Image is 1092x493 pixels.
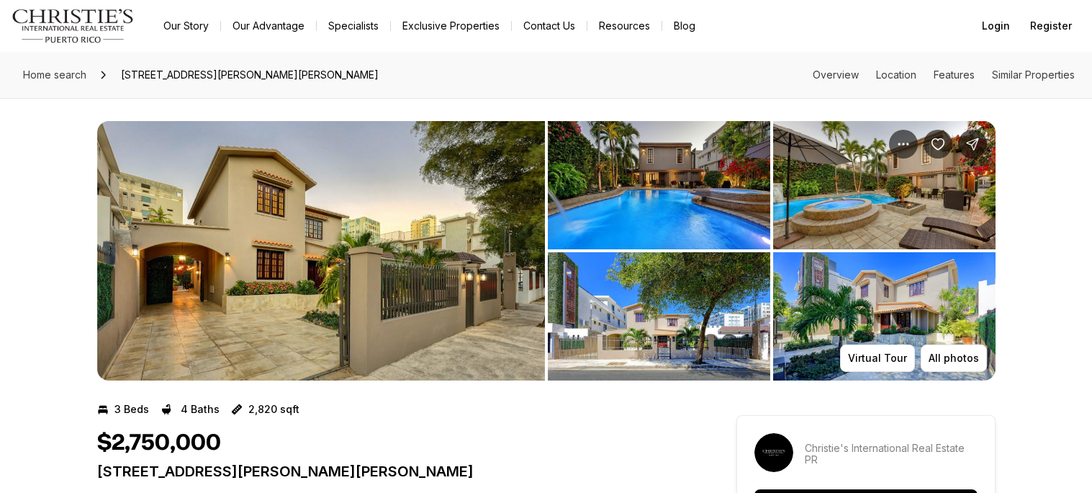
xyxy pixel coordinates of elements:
span: Home search [23,68,86,81]
li: 1 of 8 [97,121,545,381]
button: View image gallery [773,252,996,381]
p: 3 Beds [114,404,149,415]
a: Skip to: Location [876,68,916,81]
nav: Page section menu [813,69,1075,81]
p: 2,820 sqft [248,404,299,415]
img: logo [12,9,135,43]
a: Home search [17,63,92,86]
p: [STREET_ADDRESS][PERSON_NAME][PERSON_NAME] [97,463,685,480]
a: Blog [662,16,707,36]
button: Share Property: 1151 MAGDALENA AVE [958,130,987,159]
button: View image gallery [97,121,545,381]
a: Skip to: Features [934,68,975,81]
a: Our Advantage [221,16,316,36]
button: 4 Baths [161,398,220,421]
span: Login [982,20,1010,32]
button: Contact Us [512,16,587,36]
button: View image gallery [548,252,770,381]
button: Property options [889,130,918,159]
button: Login [973,12,1019,40]
span: [STREET_ADDRESS][PERSON_NAME][PERSON_NAME] [115,63,384,86]
a: Skip to: Similar Properties [992,68,1075,81]
a: Specialists [317,16,390,36]
button: Save Property: 1151 MAGDALENA AVE [924,130,952,159]
a: Our Story [152,16,220,36]
div: Listing Photos [97,121,996,381]
button: Register [1021,12,1080,40]
p: Christie's International Real Estate PR [805,443,978,466]
p: 4 Baths [181,404,220,415]
p: All photos [929,352,979,364]
a: Skip to: Overview [813,68,859,81]
h1: $2,750,000 [97,430,221,457]
li: 2 of 8 [548,121,996,381]
span: Register [1030,20,1072,32]
button: View image gallery [548,121,770,249]
a: Exclusive Properties [391,16,511,36]
p: Virtual Tour [848,352,907,364]
button: View image gallery [773,121,996,249]
a: Resources [587,16,662,36]
button: Virtual Tour [840,345,915,372]
button: All photos [921,345,987,372]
